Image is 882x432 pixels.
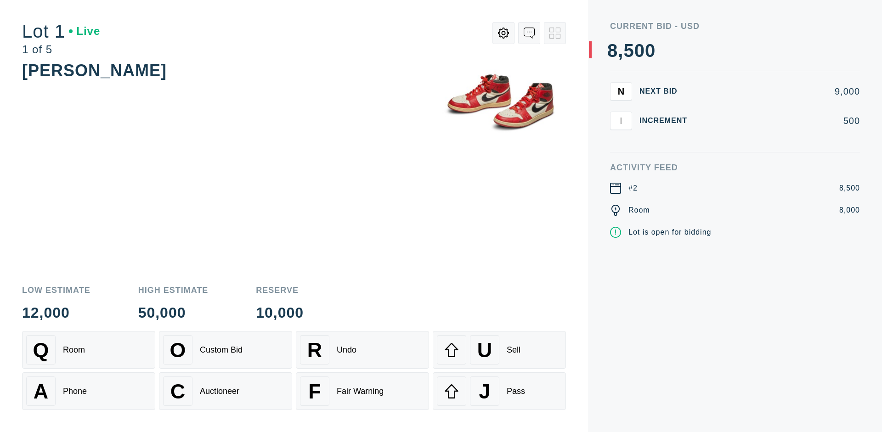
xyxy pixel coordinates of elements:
div: 5 [623,41,634,60]
div: Low Estimate [22,286,90,294]
div: 8,500 [839,183,860,194]
span: I [620,115,622,126]
div: 500 [702,116,860,125]
div: Pass [507,387,525,396]
span: F [308,380,321,403]
div: Increment [639,117,695,124]
div: #2 [628,183,638,194]
span: N [618,86,624,96]
div: 0 [634,41,645,60]
div: Current Bid - USD [610,22,860,30]
div: Next Bid [639,88,695,95]
div: Sell [507,345,520,355]
div: 8 [607,41,618,60]
button: FFair Warning [296,372,429,410]
button: CAuctioneer [159,372,292,410]
div: 50,000 [138,305,209,320]
div: Custom Bid [200,345,243,355]
div: High Estimate [138,286,209,294]
button: OCustom Bid [159,331,292,369]
div: 9,000 [702,87,860,96]
div: Live [69,26,100,37]
button: QRoom [22,331,155,369]
button: RUndo [296,331,429,369]
span: J [479,380,490,403]
div: [PERSON_NAME] [22,61,167,80]
div: Lot is open for bidding [628,227,711,238]
div: 8,000 [839,205,860,216]
div: Auctioneer [200,387,239,396]
span: A [34,380,48,403]
button: I [610,112,632,130]
div: 10,000 [256,305,304,320]
div: Room [63,345,85,355]
div: Fair Warning [337,387,384,396]
div: 12,000 [22,305,90,320]
span: R [307,338,322,362]
div: 0 [645,41,656,60]
span: Q [33,338,49,362]
div: Phone [63,387,87,396]
button: USell [433,331,566,369]
button: JPass [433,372,566,410]
span: U [477,338,492,362]
div: 1 of 5 [22,44,100,55]
div: Reserve [256,286,304,294]
button: N [610,82,632,101]
div: Undo [337,345,356,355]
span: C [170,380,185,403]
span: O [170,338,186,362]
button: APhone [22,372,155,410]
div: Lot 1 [22,22,100,40]
div: , [618,41,623,225]
div: Activity Feed [610,163,860,172]
div: Room [628,205,650,216]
